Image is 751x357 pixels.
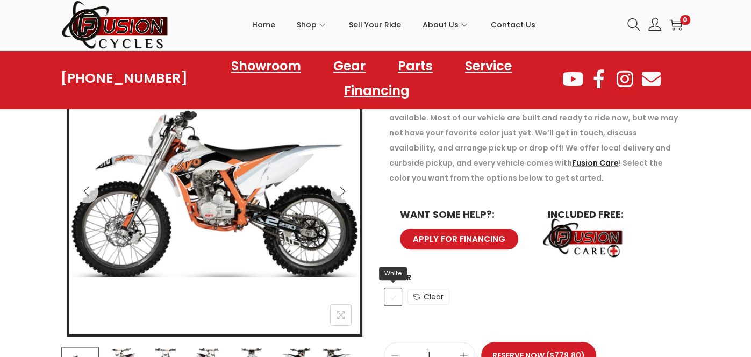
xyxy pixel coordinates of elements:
span: Sell Your Ride [349,11,401,38]
img: NEW Kayo K2 230 [69,48,360,339]
a: Parts [387,54,444,78]
button: Next [331,180,354,203]
span: White [379,267,407,280]
span: Home [252,11,275,38]
a: Shop [297,1,327,49]
span: Shop [297,11,317,38]
h6: INCLUDED FREE: [548,210,674,219]
nav: Primary navigation [169,1,619,49]
a: Sell Your Ride [349,1,401,49]
a: [PHONE_NUMBER] [61,71,188,86]
p: Reserve now! For 20% down be the next in line when this vehicle is available. Most of our vehicle... [389,95,685,185]
a: APPLY FOR FINANCING [400,229,518,249]
button: Previous [75,180,98,203]
a: About Us [423,1,469,49]
a: 0 [669,18,682,31]
span: Contact Us [491,11,535,38]
a: Service [454,54,523,78]
a: Fusion Care [572,158,619,168]
h6: WANT SOME HELP?: [400,210,526,219]
span: About Us [423,11,459,38]
nav: Menu [188,54,561,103]
a: Showroom [220,54,312,78]
a: Home [252,1,275,49]
a: Financing [333,78,420,103]
span: APPLY FOR FINANCING [413,235,505,243]
a: Contact Us [491,1,535,49]
a: Clear [407,289,449,305]
a: Gear [323,54,376,78]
